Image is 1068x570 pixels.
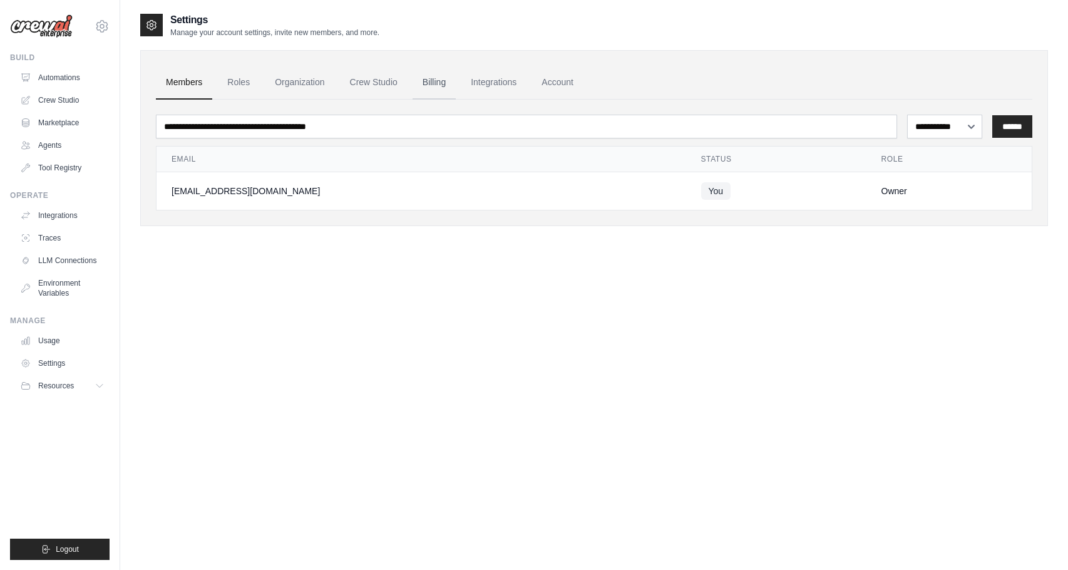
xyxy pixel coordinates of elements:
a: Usage [15,331,110,351]
span: Resources [38,381,74,391]
a: Marketplace [15,113,110,133]
a: Integrations [461,66,526,100]
a: Environment Variables [15,273,110,303]
h2: Settings [170,13,379,28]
a: Automations [15,68,110,88]
img: Logo [10,14,73,38]
th: Email [157,147,686,172]
div: Manage [10,316,110,326]
a: Account [531,66,583,100]
a: Settings [15,353,110,373]
p: Manage your account settings, invite new members, and more. [170,28,379,38]
a: LLM Connections [15,251,110,271]
a: Crew Studio [15,90,110,110]
a: Roles [217,66,260,100]
div: Operate [10,190,110,200]
div: Build [10,53,110,63]
a: Traces [15,228,110,248]
div: [EMAIL_ADDRESS][DOMAIN_NAME] [172,185,671,197]
th: Status [686,147,866,172]
a: Crew Studio [340,66,408,100]
div: Owner [881,185,1017,197]
button: Resources [15,376,110,396]
button: Logout [10,539,110,560]
a: Billing [413,66,456,100]
span: You [701,182,731,200]
a: Organization [265,66,334,100]
span: Logout [56,544,79,554]
a: Agents [15,135,110,155]
a: Integrations [15,205,110,225]
th: Role [866,147,1032,172]
a: Tool Registry [15,158,110,178]
a: Members [156,66,212,100]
